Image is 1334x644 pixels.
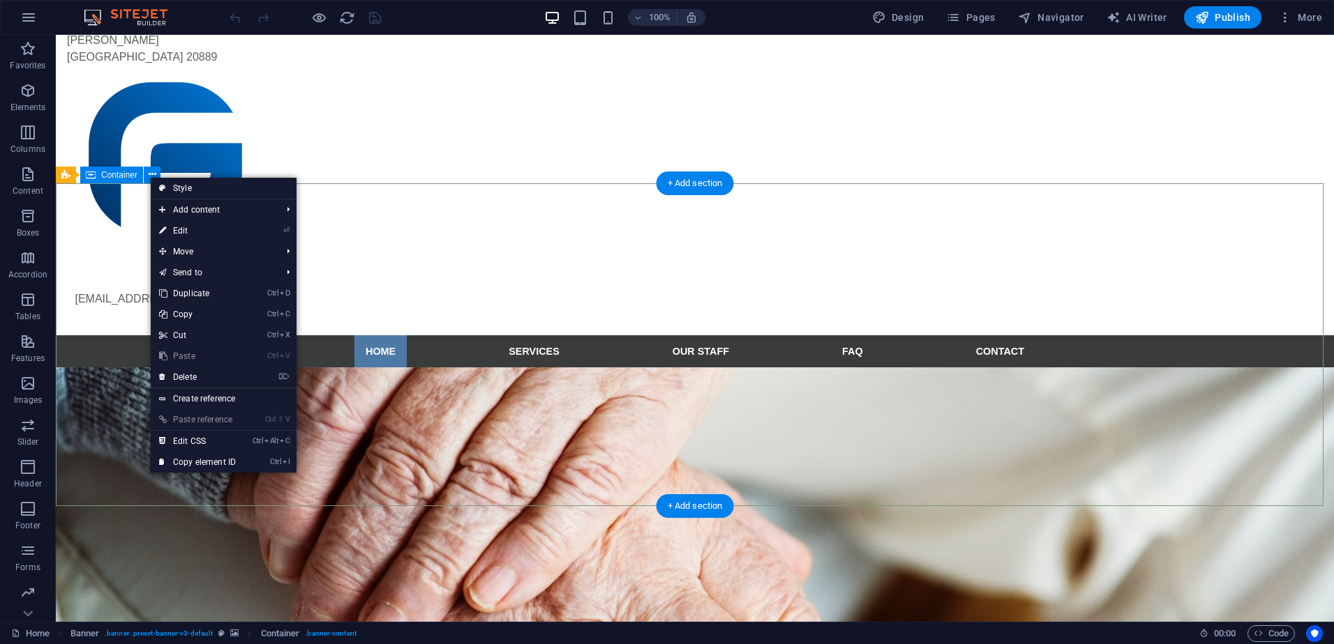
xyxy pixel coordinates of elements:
[10,60,45,71] p: Favorites
[267,330,278,339] i: Ctrl
[8,269,47,280] p: Accordion
[1214,625,1236,642] span: 00 00
[1278,10,1322,24] span: More
[151,220,244,241] a: ⏎Edit
[261,625,300,642] span: Click to select. Double-click to edit
[649,9,671,26] h6: 100%
[15,311,40,322] p: Tables
[657,494,734,518] div: + Add section
[70,625,357,642] nav: breadcrumb
[105,625,213,642] span: . banner .preset-banner-v3-default
[151,452,244,473] a: CtrlICopy element ID
[1195,10,1250,24] span: Publish
[80,9,185,26] img: Editor Logo
[264,436,278,445] i: Alt
[280,351,290,360] i: V
[151,431,244,452] a: CtrlAltCEdit CSS
[685,11,698,24] i: On resize automatically adjust zoom level to fit chosen device.
[867,6,930,29] div: Design (Ctrl+Alt+Y)
[1018,10,1084,24] span: Navigator
[1199,625,1236,642] h6: Session time
[17,227,40,238] p: Boxes
[1101,6,1173,29] button: AI Writer
[10,144,45,155] p: Columns
[657,171,734,195] div: + Add section
[151,262,276,283] a: Send to
[10,102,46,113] p: Elements
[310,9,327,26] button: Click here to leave preview mode and continue editing
[1306,625,1323,642] button: Usercentrics
[283,457,290,466] i: I
[946,10,995,24] span: Pages
[1254,625,1289,642] span: Code
[1247,625,1295,642] button: Code
[151,241,276,262] span: Move
[70,625,100,642] span: Click to select. Double-click to edit
[14,394,43,406] p: Images
[101,171,137,179] span: Container
[285,415,290,424] i: V
[1012,6,1090,29] button: Navigator
[280,330,290,339] i: X
[267,351,278,360] i: Ctrl
[1184,6,1261,29] button: Publish
[283,226,290,235] i: ⏎
[15,562,40,573] p: Forms
[940,6,1000,29] button: Pages
[151,178,297,199] a: Style
[280,309,290,319] i: C
[1273,6,1328,29] button: More
[278,372,290,381] i: ⌦
[8,604,47,615] p: Marketing
[151,346,244,367] a: CtrlVPaste
[11,353,45,364] p: Features
[339,10,355,26] i: Reload page
[151,283,244,304] a: CtrlDDuplicate
[867,6,930,29] button: Design
[1107,10,1167,24] span: AI Writer
[280,289,290,298] i: D
[338,9,355,26] button: reload
[305,625,356,642] span: . banner-content
[628,9,677,26] button: 100%
[267,309,278,319] i: Ctrl
[267,289,278,298] i: Ctrl
[280,436,290,445] i: C
[15,520,40,531] p: Footer
[151,388,297,409] a: Create reference
[218,629,225,637] i: This element is a customizable preset
[13,185,43,197] p: Content
[11,625,50,642] a: Click to cancel selection. Double-click to open Pages
[1224,628,1226,638] span: :
[151,325,244,346] a: CtrlXCut
[253,436,264,445] i: Ctrl
[151,409,244,430] a: Ctrl⇧VPaste reference
[14,478,42,489] p: Header
[270,457,281,466] i: Ctrl
[151,199,276,220] span: Add content
[151,367,244,388] a: ⌦Delete
[265,415,276,424] i: Ctrl
[17,436,39,447] p: Slider
[872,10,924,24] span: Design
[230,629,239,637] i: This element contains a background
[278,415,284,424] i: ⇧
[151,304,244,325] a: CtrlCCopy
